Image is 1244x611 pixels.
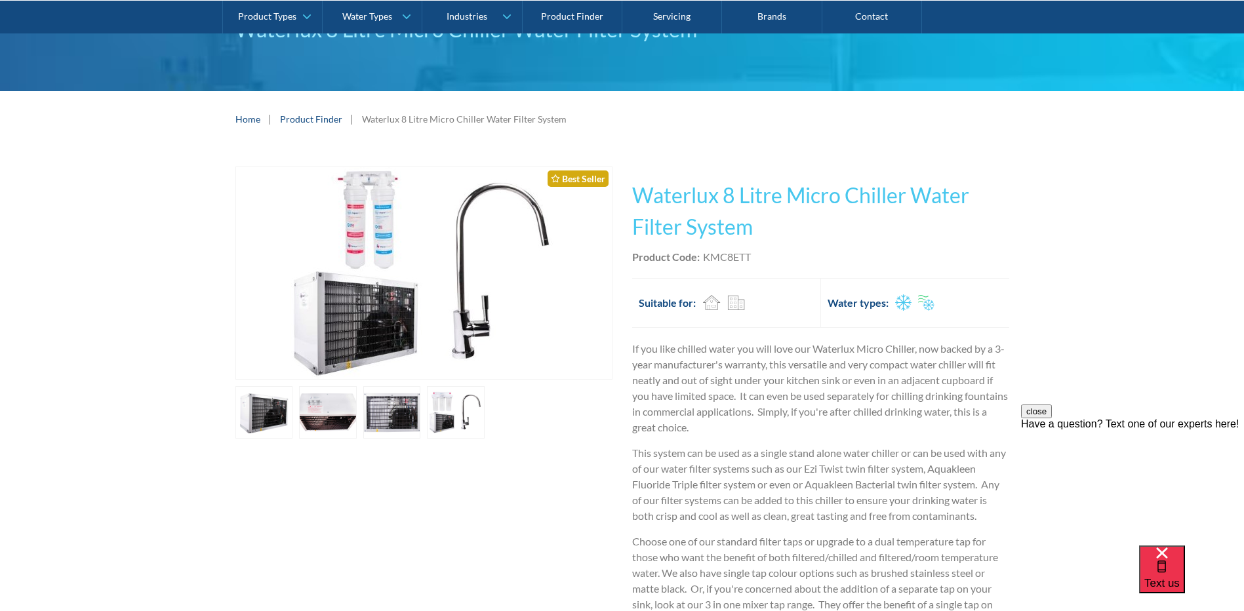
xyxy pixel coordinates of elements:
[703,249,751,265] div: KMC8ETT
[349,111,355,127] div: |
[447,10,487,22] div: Industries
[267,111,273,127] div: |
[235,167,612,380] a: open lightbox
[427,386,485,439] a: open lightbox
[342,10,392,22] div: Water Types
[299,386,357,439] a: open lightbox
[632,445,1009,524] p: This system can be used as a single stand alone water chiller or can be used with any of our wate...
[632,250,700,263] strong: Product Code:
[235,386,293,439] a: open lightbox
[235,112,260,126] a: Home
[632,341,1009,435] p: If you like chilled water you will love our Waterlux Micro Chiller, now backed by a 3-year manufa...
[548,170,609,187] div: Best Seller
[1021,404,1244,562] iframe: podium webchat widget prompt
[1139,545,1244,611] iframe: podium webchat widget bubble
[362,112,567,126] div: Waterlux 8 Litre Micro Chiller Water Filter System
[828,295,889,311] h2: Water types:
[639,295,696,311] h2: Suitable for:
[280,112,342,126] a: Product Finder
[363,386,421,439] a: open lightbox
[632,180,1009,243] h1: Waterlux 8 Litre Micro Chiller Water Filter System
[265,167,583,379] img: Waterlux 8 Litre Micro Chiller Water Filter System
[238,10,296,22] div: Product Types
